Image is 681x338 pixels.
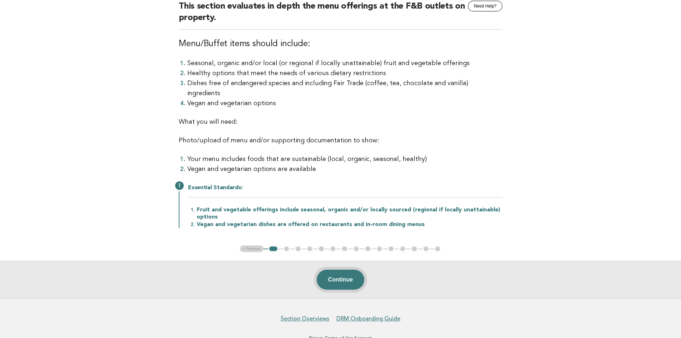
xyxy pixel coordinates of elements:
[317,270,364,290] button: Continue
[187,164,502,174] li: Vegan and vegetarian options are available
[179,136,502,146] p: Photo/upload of menu and/or supporting documentation to show:
[179,38,502,50] h3: Menu/Buffet items should include:
[197,206,502,221] li: Fruit and vegetable offerings include seasonal, organic and/or locally sourced (regional if local...
[187,98,502,108] li: Vegan and vegetarian options
[187,68,502,78] li: Healthy options that meet the needs of various dietary restrictions
[268,245,278,253] button: 1
[197,221,502,228] li: Vegan and vegetarian dishes are offered on restaurants and in-room dining menus
[187,154,502,164] li: Your menu includes foods that are sustainable (local, organic, seasonal, healthy)
[179,117,502,127] p: What you will need:
[281,315,329,322] a: Section Overviews
[187,78,502,98] li: Dishes free of endangered species and including Fair Trade (coffee, tea, chocolate and vanilla) i...
[468,1,502,11] button: Need Help?
[336,315,400,322] a: DRM Onboarding Guide
[188,184,502,197] h2: Essential Standards:
[187,58,502,68] li: Seasonal, organic and/or local (or regional if locally unattainable) fruit and vegetable offerings
[179,1,502,30] h2: This section evaluates in depth the menu offerings at the F&B outlets on property.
